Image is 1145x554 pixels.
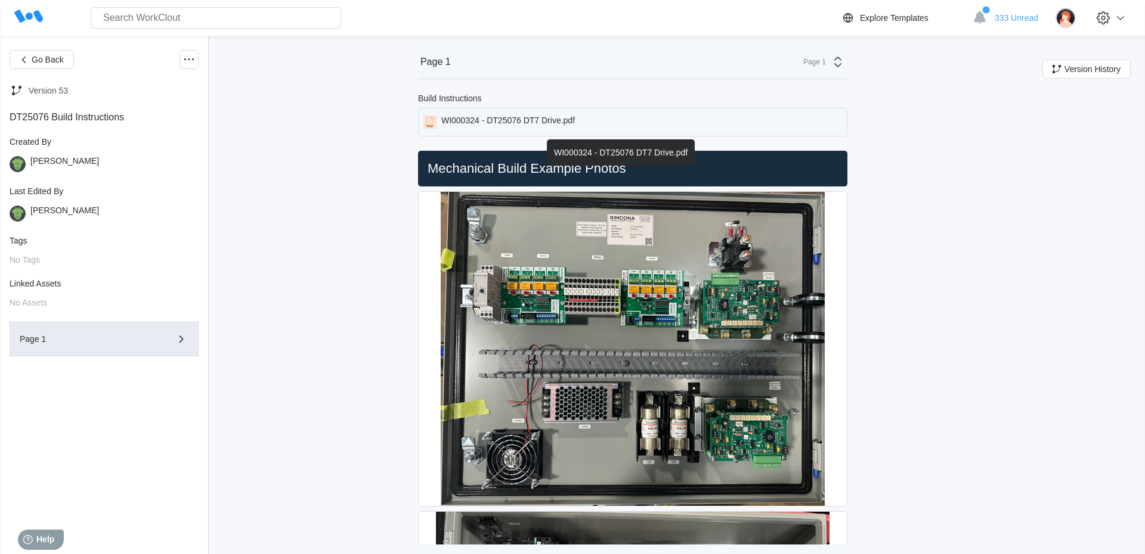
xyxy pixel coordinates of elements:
[10,298,199,307] div: No Assets
[91,7,341,29] input: Search WorkClout
[10,112,199,123] div: DT25076 Build Instructions
[30,206,99,222] div: [PERSON_NAME]
[423,160,843,177] h2: Mechanical Build Example Photos
[995,13,1038,23] span: 333 Unread
[10,186,199,196] div: Last Edited By
[10,156,26,172] img: gator.png
[418,94,482,103] div: Build Instructions
[1042,60,1131,79] button: Version History
[30,156,99,172] div: [PERSON_NAME]
[29,86,68,95] div: Version 53
[20,335,154,343] div: Page 1
[10,50,74,69] button: Go Back
[441,192,825,506] img: Screenshot2024-11-22132739.jpg
[547,139,695,166] div: WI000324 - DT25076 DT7 Drive.pdf
[860,13,929,23] div: Explore Templates
[10,322,199,356] button: Page 1
[1056,8,1076,28] img: user-2.png
[10,255,199,264] div: No Tags
[1064,65,1121,73] span: Version History
[10,279,199,288] div: Linked Assets
[796,58,826,66] div: Page 1
[420,57,451,67] div: Page 1
[441,116,575,129] div: WI000324 - DT25076 DT7 Drive.pdf
[10,206,26,222] img: gator.png
[10,137,199,147] div: Created By
[10,236,199,245] div: Tags
[32,55,64,64] span: Go Back
[841,11,967,25] a: Explore Templates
